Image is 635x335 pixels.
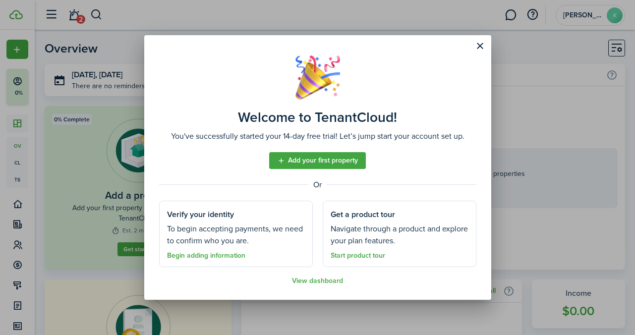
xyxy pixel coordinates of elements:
[238,110,397,125] assembled-view-title: Welcome to TenantCloud!
[292,277,343,285] a: View dashboard
[331,209,395,221] assembled-view-section-title: Get a product tour
[159,179,476,191] assembled-view-separator: Or
[472,38,489,55] button: Close modal
[167,252,245,260] a: Begin adding information
[167,209,234,221] assembled-view-section-title: Verify your identity
[331,252,385,260] a: Start product tour
[295,55,340,100] img: Well done!
[331,223,468,247] assembled-view-section-description: Navigate through a product and explore your plan features.
[171,130,464,142] assembled-view-description: You've successfully started your 14-day free trial! Let’s jump start your account set up.
[269,152,366,169] a: Add your first property
[167,223,305,247] assembled-view-section-description: To begin accepting payments, we need to confirm who you are.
